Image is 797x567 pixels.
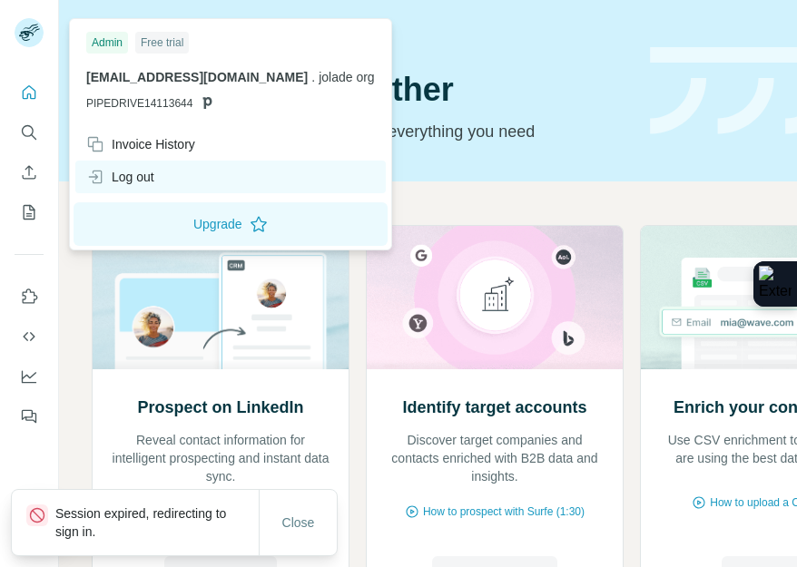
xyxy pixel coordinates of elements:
[319,70,375,84] span: jolade org
[86,70,308,84] span: [EMAIL_ADDRESS][DOMAIN_NAME]
[15,280,44,313] button: Use Surfe on LinkedIn
[270,506,328,539] button: Close
[137,395,303,420] h2: Prospect on LinkedIn
[74,202,388,246] button: Upgrade
[366,226,624,369] img: Identify target accounts
[135,32,189,54] div: Free trial
[423,503,585,520] span: How to prospect with Surfe (1:30)
[385,431,605,485] p: Discover target companies and contacts enriched with B2B data and insights.
[15,360,44,393] button: Dashboard
[111,431,330,485] p: Reveal contact information for intelligent prospecting and instant data sync.
[86,135,195,153] div: Invoice History
[311,70,315,84] span: .
[15,400,44,433] button: Feedback
[282,513,315,532] span: Close
[55,504,259,541] p: Session expired, redirecting to sign in.
[92,226,349,369] img: Prospect on LinkedIn
[15,156,44,189] button: Enrich CSV
[15,196,44,229] button: My lists
[86,95,192,112] span: PIPEDRIVE14113644
[402,395,586,420] h2: Identify target accounts
[15,76,44,109] button: Quick start
[15,320,44,353] button: Use Surfe API
[759,266,792,302] img: Extension Icon
[15,116,44,149] button: Search
[86,32,128,54] div: Admin
[86,168,154,186] div: Log out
